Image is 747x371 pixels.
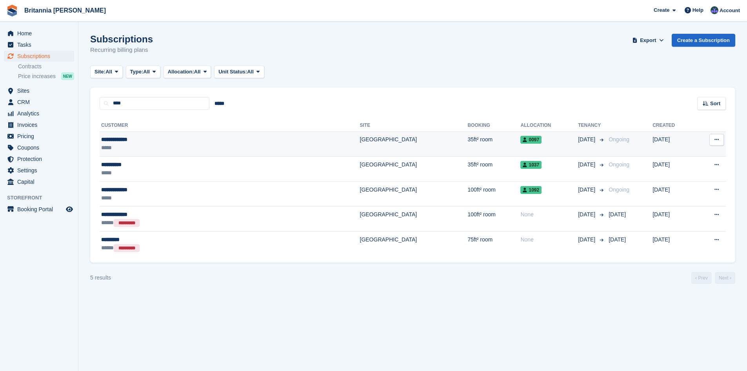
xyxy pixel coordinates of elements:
span: All [194,68,201,76]
span: Coupons [17,142,64,153]
img: Lee Cradock [711,6,718,14]
th: Allocation [520,119,578,132]
h1: Subscriptions [90,34,153,44]
p: Recurring billing plans [90,46,153,55]
span: 1037 [520,161,542,169]
span: [DATE] [578,236,597,244]
td: [GEOGRAPHIC_DATA] [360,181,468,207]
button: Export [631,34,665,47]
td: 35ft² room [467,157,520,182]
th: Site [360,119,468,132]
span: Ongoing [609,161,629,168]
a: Preview store [65,205,74,214]
span: Storefront [7,194,78,202]
a: Britannia [PERSON_NAME] [21,4,109,17]
span: [DATE] [609,236,626,243]
span: Booking Portal [17,204,64,215]
span: [DATE] [578,210,597,219]
span: [DATE] [578,186,597,194]
div: 5 results [90,274,111,282]
span: All [143,68,150,76]
span: Invoices [17,119,64,130]
a: menu [4,204,74,215]
span: Type: [130,68,144,76]
td: [DATE] [652,157,695,182]
a: menu [4,131,74,142]
a: menu [4,119,74,130]
span: Tasks [17,39,64,50]
span: Home [17,28,64,39]
td: [DATE] [652,232,695,256]
td: [GEOGRAPHIC_DATA] [360,232,468,256]
span: Help [692,6,703,14]
span: [DATE] [578,161,597,169]
span: CRM [17,97,64,108]
span: 0097 [520,136,542,144]
span: Capital [17,176,64,187]
span: All [105,68,112,76]
a: Create a Subscription [672,34,735,47]
button: Unit Status: All [214,66,264,79]
div: None [520,210,578,219]
a: Previous [691,272,712,284]
span: Site: [95,68,105,76]
span: [DATE] [578,135,597,144]
a: menu [4,142,74,153]
a: menu [4,51,74,62]
a: menu [4,97,74,108]
span: Unit Status: [218,68,247,76]
div: NEW [61,72,74,80]
button: Allocation: All [164,66,211,79]
span: Protection [17,154,64,164]
td: 100ft² room [467,207,520,232]
a: Contracts [18,63,74,70]
a: menu [4,28,74,39]
th: Tenancy [578,119,605,132]
span: [DATE] [609,211,626,217]
th: Created [652,119,695,132]
span: Sites [17,85,64,96]
span: Ongoing [609,186,629,193]
a: menu [4,85,74,96]
a: menu [4,154,74,164]
a: menu [4,165,74,176]
a: Price increases NEW [18,72,74,80]
span: All [247,68,254,76]
nav: Page [690,272,737,284]
a: Next [715,272,735,284]
span: Price increases [18,73,56,80]
span: Create [654,6,669,14]
a: menu [4,176,74,187]
span: Settings [17,165,64,176]
span: Ongoing [609,136,629,143]
td: 35ft² room [467,132,520,157]
button: Site: All [90,66,123,79]
span: Allocation: [168,68,194,76]
span: Account [720,7,740,15]
th: Customer [100,119,360,132]
div: None [520,236,578,244]
span: Sort [710,100,720,108]
img: stora-icon-8386f47178a22dfd0bd8f6a31ec36ba5ce8667c1dd55bd0f319d3a0aa187defe.svg [6,5,18,16]
a: menu [4,108,74,119]
span: Analytics [17,108,64,119]
td: 100ft² room [467,181,520,207]
td: [GEOGRAPHIC_DATA] [360,132,468,157]
button: Type: All [126,66,160,79]
span: Subscriptions [17,51,64,62]
span: Pricing [17,131,64,142]
td: [GEOGRAPHIC_DATA] [360,157,468,182]
span: Export [640,37,656,44]
td: [GEOGRAPHIC_DATA] [360,207,468,232]
td: 75ft² room [467,232,520,256]
td: [DATE] [652,132,695,157]
a: menu [4,39,74,50]
th: Booking [467,119,520,132]
td: [DATE] [652,181,695,207]
span: 1092 [520,186,542,194]
td: [DATE] [652,207,695,232]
